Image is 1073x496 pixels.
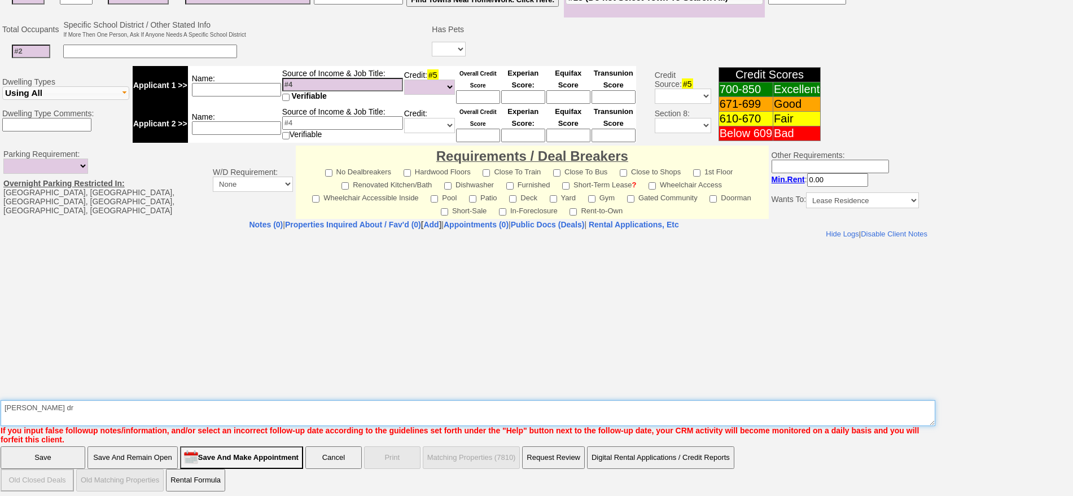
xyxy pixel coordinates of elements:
td: Specific School District / Other Stated Info [62,19,247,40]
td: Parking Requirement: [GEOGRAPHIC_DATA], [GEOGRAPHIC_DATA], [GEOGRAPHIC_DATA], [GEOGRAPHIC_DATA], ... [1,146,210,219]
input: Ask Customer: Do You Know Your Transunion Credit Score [592,90,636,104]
input: Save And Make Appointment [180,446,303,469]
td: Excellent [773,82,821,97]
label: Patio [469,190,497,203]
label: Deck [509,190,537,203]
u: Overnight Parking Restricted In: [3,179,125,188]
input: Close To Train [483,169,490,177]
a: Public Docs (Deals) [511,220,585,229]
a: Appointments (0) [444,220,509,229]
font: Experian Score: [507,107,538,128]
label: Close To Bus [553,164,607,177]
label: Gated Community [627,190,698,203]
input: Ask Customer: Do You Know Your Overall Credit Score [456,129,500,142]
input: Doorman [710,195,717,203]
input: #2 [12,45,50,58]
label: Doorman [710,190,751,203]
font: Experian Score: [507,69,538,89]
a: Disable Client Notes [860,1,927,9]
input: Ask Customer: Do You Know Your Equifax Credit Score [546,129,590,142]
td: Applicant 2 >> [133,104,188,143]
td: Source of Income & Job Title: Verifiable [282,104,404,143]
textarea: Insert New Note Here [1,400,935,426]
nobr: Rental Applications, Etc [589,220,679,229]
font: Transunion Score [594,107,633,128]
td: Name: [188,104,282,143]
font: Equifax Score [555,107,581,128]
td: Has Pets [430,19,467,40]
label: In-Foreclosure [499,203,558,216]
span: #5 [682,78,693,90]
input: Pool [431,195,438,203]
input: Short-Sale [441,208,448,216]
button: Using All [2,86,129,100]
td: Fair [773,112,821,126]
td: Dwelling Types Dwelling Type Comments: [1,64,131,144]
b: Min. [772,175,805,184]
nobr: Wants To: [772,195,919,204]
label: Wheelchair Accessible Inside [312,190,418,203]
a: Rental Applications, Etc [586,220,679,229]
input: Deck [509,195,516,203]
td: Credit Source: Section 8: [638,64,713,144]
input: Close to Shops [620,169,627,177]
button: Rental Formula [166,469,225,491]
font: Requirements / Deal Breakers [436,148,628,164]
label: Close to Shops [620,164,681,177]
label: Dishwasher [444,177,494,190]
button: Request Review [522,446,585,469]
label: Furnished [506,177,550,190]
td: W/D Requirement: [210,146,296,219]
nobr: : [772,175,868,184]
input: Dishwasher [444,182,452,190]
input: In-Foreclosure [499,208,506,216]
span: #5 [427,69,439,81]
td: Source of Income & Job Title: [282,66,404,104]
input: 1st Floor [693,169,700,177]
label: Gym [588,190,615,203]
input: Hardwood Floors [404,169,411,177]
label: Rent-to-Own [570,203,623,216]
font: Overall Credit Score [459,109,497,127]
input: Ask Customer: Do You Know Your Equifax Credit Score [546,90,590,104]
td: 610-670 [719,112,773,126]
label: Yard [550,190,576,203]
a: Properties Inquired About / Fav'd (0) [285,220,421,229]
label: Short-Sale [441,203,487,216]
input: Save [1,446,85,469]
label: 1st Floor [693,164,733,177]
input: Save And Remain Open [87,446,178,469]
a: ? [632,181,636,189]
center: | | | | [1,220,927,229]
button: Print [364,446,421,469]
input: Ask Customer: Do You Know Your Transunion Credit Score [592,129,636,142]
input: No Dealbreakers [325,169,332,177]
span: Verifiable [292,91,327,100]
button: Cancel [305,446,362,469]
input: Patio [469,195,476,203]
label: Pool [431,190,457,203]
button: Matching Properties (7810) [423,446,520,469]
input: Close To Bus [553,169,560,177]
a: Add [423,220,439,229]
input: Wheelchair Access [649,182,656,190]
td: Credit: [404,66,456,104]
input: Wheelchair Accessible Inside [312,195,319,203]
b: [ ] [285,220,441,229]
label: Wheelchair Access [649,177,722,190]
label: Hardwood Floors [404,164,471,177]
input: #4 [282,78,403,91]
a: Notes (0) [249,220,283,229]
td: Total Occupants [1,19,62,40]
td: Name: [188,66,282,104]
td: Credit Scores [719,68,821,82]
font: If you input false followup notes/information, and/or select an incorrect follow-up date accordin... [1,426,919,444]
td: Good [773,97,821,112]
input: Ask Customer: Do You Know Your Experian Credit Score [501,129,545,142]
font: If More Then One Person, Ask If Anyone Needs A Specific School District [63,32,246,38]
input: Yard [550,195,557,203]
font: Equifax Score [555,69,581,89]
input: Ask Customer: Do You Know Your Experian Credit Score [501,90,545,104]
font: Overall Credit Score [459,71,497,89]
td: Bad [773,126,821,141]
